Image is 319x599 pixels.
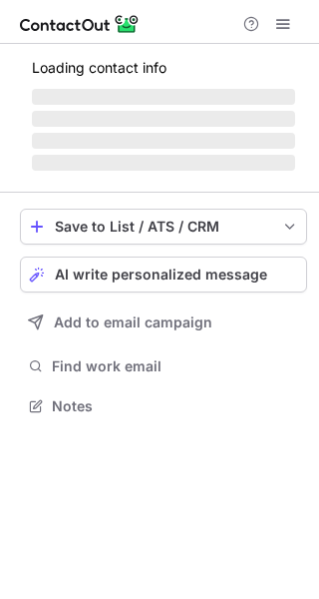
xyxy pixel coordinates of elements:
span: Find work email [52,357,299,375]
span: ‌ [32,155,295,171]
p: Loading contact info [32,60,295,76]
button: Notes [20,392,307,420]
span: AI write personalized message [55,267,267,283]
button: save-profile-one-click [20,209,307,245]
button: AI write personalized message [20,257,307,293]
button: Find work email [20,352,307,380]
img: ContactOut v5.3.10 [20,12,140,36]
button: Add to email campaign [20,304,307,340]
div: Save to List / ATS / CRM [55,219,272,235]
span: ‌ [32,89,295,105]
span: Add to email campaign [54,314,212,330]
span: ‌ [32,111,295,127]
span: ‌ [32,133,295,149]
span: Notes [52,397,299,415]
